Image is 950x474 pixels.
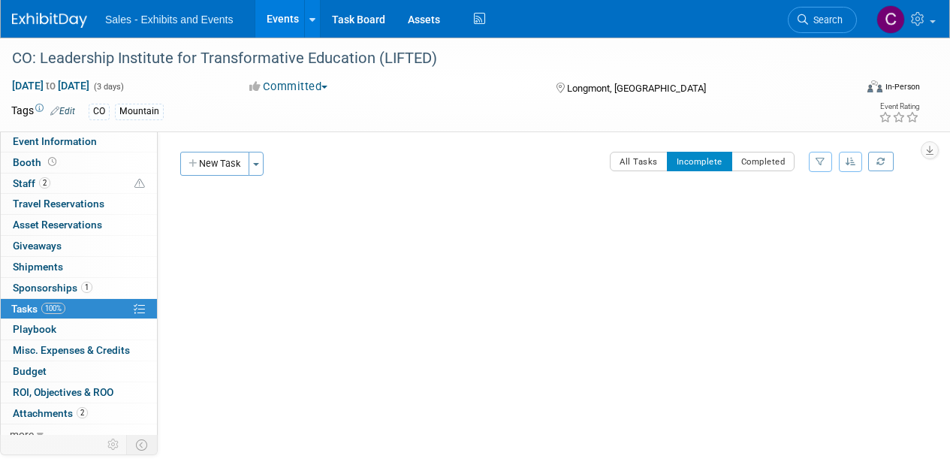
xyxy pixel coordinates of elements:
div: Event Format [787,78,920,101]
span: 1 [81,282,92,293]
div: Mountain [115,104,164,119]
a: Sponsorships1 [1,278,157,298]
span: Sponsorships [13,282,92,294]
button: All Tasks [610,152,668,171]
a: Budget [1,361,157,382]
span: Tasks [11,303,65,315]
span: Search [808,14,843,26]
span: Travel Reservations [13,198,104,210]
a: ROI, Objectives & ROO [1,382,157,403]
span: 100% [41,303,65,314]
img: Christine Lurz [876,5,905,34]
a: Tasks100% [1,299,157,319]
a: Edit [50,106,75,116]
button: Incomplete [667,152,732,171]
span: Shipments [13,261,63,273]
span: more [10,428,34,440]
a: Staff2 [1,174,157,194]
td: Personalize Event Tab Strip [101,435,127,454]
button: Committed [244,79,333,95]
span: Booth not reserved yet [45,156,59,168]
a: Event Information [1,131,157,152]
span: Booth [13,156,59,168]
span: 2 [77,407,88,418]
span: Event Information [13,135,97,147]
span: Staff [13,177,50,189]
span: 2 [39,177,50,189]
div: CO [89,104,110,119]
span: Playbook [13,323,56,335]
span: Misc. Expenses & Credits [13,344,130,356]
span: Giveaways [13,240,62,252]
div: CO: Leadership Institute for Transformative Education (LIFTED) [7,45,843,72]
span: (3 days) [92,82,124,92]
span: Longmont, [GEOGRAPHIC_DATA] [567,83,706,94]
button: New Task [180,152,249,176]
a: Search [788,7,857,33]
img: ExhibitDay [12,13,87,28]
span: Potential Scheduling Conflict -- at least one attendee is tagged in another overlapping event. [134,177,145,191]
span: Attachments [13,407,88,419]
a: Attachments2 [1,403,157,424]
a: Misc. Expenses & Credits [1,340,157,361]
td: Toggle Event Tabs [127,435,158,454]
div: Event Rating [879,103,919,110]
span: Budget [13,365,47,377]
a: Giveaways [1,236,157,256]
a: Shipments [1,257,157,277]
span: to [44,80,58,92]
span: Sales - Exhibits and Events [105,14,233,26]
a: Refresh [868,152,894,171]
button: Completed [731,152,795,171]
td: Tags [11,103,75,120]
a: Playbook [1,319,157,340]
a: Travel Reservations [1,194,157,214]
a: Asset Reservations [1,215,157,235]
span: Asset Reservations [13,219,102,231]
span: ROI, Objectives & ROO [13,386,113,398]
span: [DATE] [DATE] [11,79,90,92]
img: Format-Inperson.png [867,80,882,92]
div: In-Person [885,81,920,92]
a: Booth [1,152,157,173]
a: more [1,424,157,445]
